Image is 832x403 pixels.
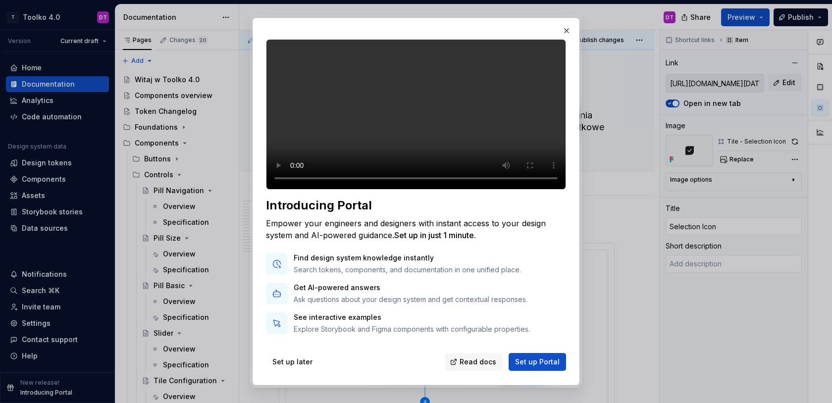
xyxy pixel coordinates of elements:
p: Search tokens, components, and documentation in one unified place. [294,265,521,275]
div: Introducing Portal [266,198,566,213]
p: Explore Storybook and Figma components with configurable properties. [294,324,530,334]
button: Set up Portal [509,353,566,371]
span: Read docs [460,357,496,367]
p: Get AI-powered answers [294,283,527,293]
button: Set up later [266,353,319,371]
div: Empower your engineers and designers with instant access to your design system and AI-powered gui... [266,217,566,241]
p: Ask questions about your design system and get contextual responses. [294,295,527,304]
span: Set up later [272,357,312,367]
p: See interactive examples [294,312,530,322]
a: Read docs [445,353,503,371]
p: Find design system knowledge instantly [294,253,521,263]
span: Set up Portal [515,357,560,367]
span: Set up in just 1 minute. [394,230,476,240]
